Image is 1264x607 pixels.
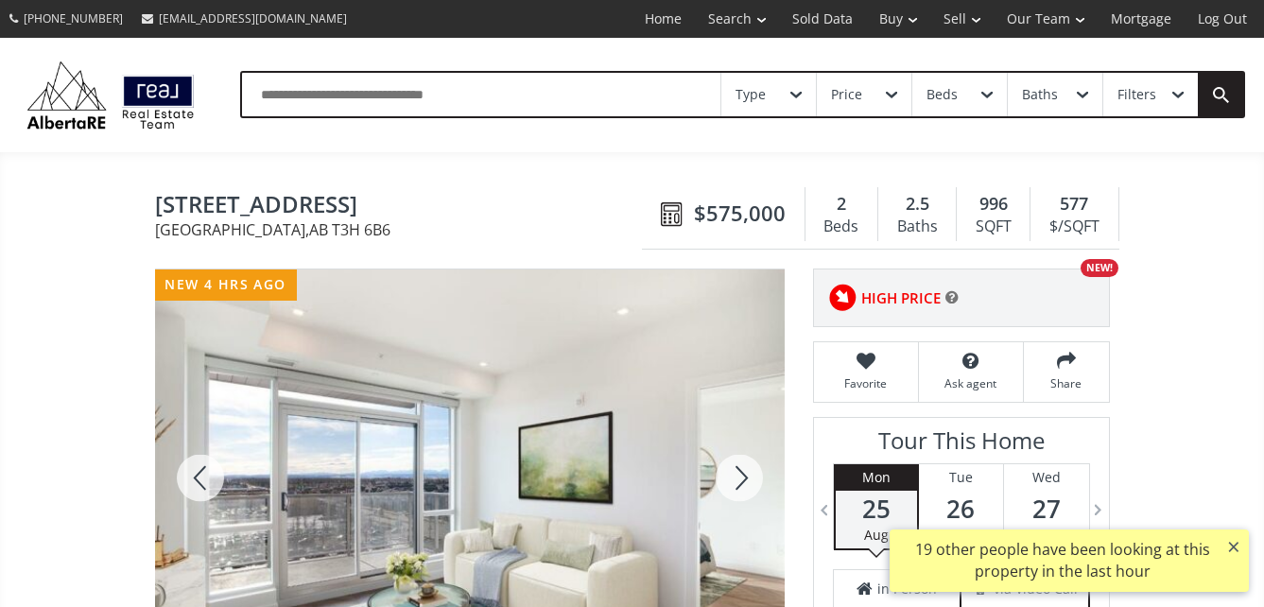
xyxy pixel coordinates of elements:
[888,213,946,241] div: Baths
[979,192,1008,217] span: 996
[823,375,909,391] span: Favorite
[864,526,889,544] span: Aug
[815,213,868,241] div: Beds
[1219,529,1249,564] button: ×
[1117,88,1156,101] div: Filters
[861,288,941,308] span: HIGH PRICE
[1040,192,1108,217] div: 577
[1040,213,1108,241] div: $/SQFT
[836,464,917,491] div: Mon
[888,192,946,217] div: 2.5
[919,495,1003,522] span: 26
[1022,88,1058,101] div: Baths
[694,199,786,228] span: $575,000
[24,10,123,26] span: [PHONE_NUMBER]
[1081,259,1118,277] div: NEW!
[831,88,862,101] div: Price
[877,580,937,598] span: in Person
[823,279,861,317] img: rating icon
[19,57,202,133] img: Logo
[919,464,1003,491] div: Tue
[836,495,917,522] span: 25
[815,192,868,217] div: 2
[736,88,766,101] div: Type
[926,88,958,101] div: Beds
[132,1,356,36] a: [EMAIL_ADDRESS][DOMAIN_NAME]
[159,10,347,26] span: [EMAIL_ADDRESS][DOMAIN_NAME]
[155,222,651,237] span: [GEOGRAPHIC_DATA] , AB T3H 6B6
[833,427,1090,463] h3: Tour This Home
[948,526,973,544] span: Aug
[1034,526,1059,544] span: Aug
[966,213,1020,241] div: SQFT
[928,375,1013,391] span: Ask agent
[155,192,651,221] span: 8505 Broadcast Avenue SW #709
[899,539,1225,582] div: 19 other people have been looking at this property in the last hour
[1033,375,1100,391] span: Share
[155,269,297,301] div: new 4 hrs ago
[1004,464,1089,491] div: Wed
[1004,495,1089,522] span: 27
